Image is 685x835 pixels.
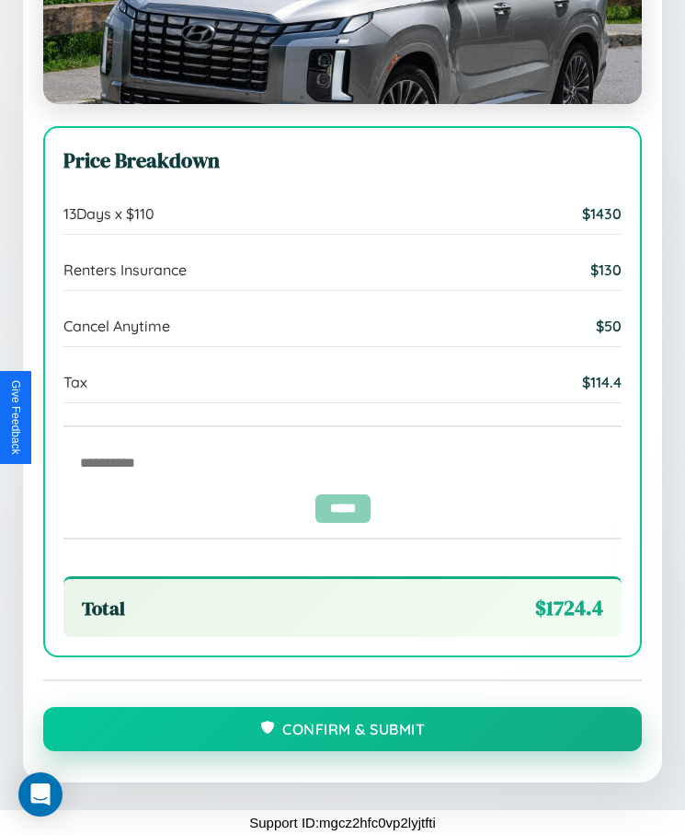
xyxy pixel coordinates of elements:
span: $ 50 [596,317,622,335]
button: Confirm & Submit [43,707,642,751]
span: $ 130 [590,261,622,279]
span: Cancel Anytime [63,317,170,335]
div: Give Feedback [9,380,22,455]
p: Support ID: mgcz2hfc0vp2lyjtfti [249,810,436,835]
h3: Price Breakdown [63,146,622,175]
span: Total [82,595,125,621]
span: Tax [63,373,87,391]
span: Renters Insurance [63,261,187,279]
span: $ 1430 [582,204,622,223]
span: 13 Days x $ 110 [63,204,154,223]
span: $ 114.4 [582,373,622,391]
span: $ 1724.4 [535,594,603,622]
div: Open Intercom Messenger [18,772,63,817]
